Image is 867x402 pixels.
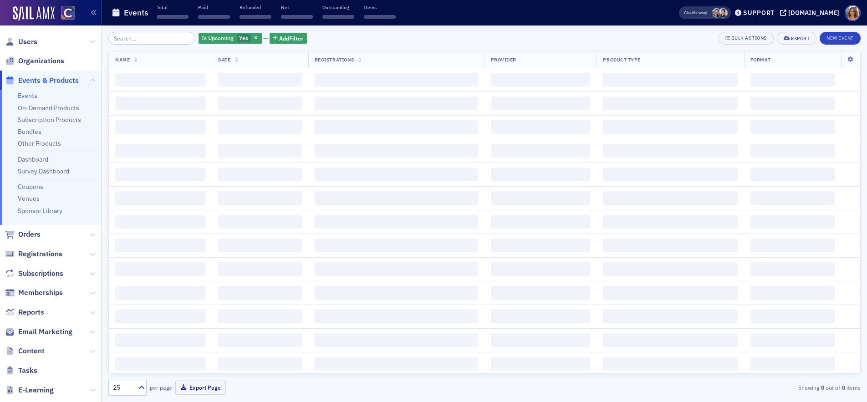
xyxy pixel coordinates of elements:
[315,286,478,300] span: ‌
[712,8,721,18] span: Tiffany Carson
[603,357,737,371] span: ‌
[750,239,835,252] span: ‌
[115,97,205,110] span: ‌
[115,215,205,229] span: ‌
[157,15,189,19] span: ‌
[18,92,37,100] a: Events
[5,385,54,395] a: E-Learning
[315,239,478,252] span: ‌
[198,15,230,19] span: ‌
[124,7,148,18] h1: Events
[202,34,234,41] span: Is Upcoming
[239,34,248,41] span: Yes
[18,155,48,163] a: Dashboard
[218,168,302,181] span: ‌
[281,15,313,19] span: ‌
[603,215,737,229] span: ‌
[750,286,835,300] span: ‌
[5,269,63,279] a: Subscriptions
[750,120,835,134] span: ‌
[115,144,205,158] span: ‌
[218,286,302,300] span: ‌
[18,56,64,66] span: Organizations
[491,191,591,205] span: ‌
[5,346,45,356] a: Content
[218,333,302,347] span: ‌
[115,310,205,323] span: ‌
[115,286,205,300] span: ‌
[150,383,172,392] label: per page
[491,215,591,229] span: ‌
[270,33,307,44] button: AddFilter
[491,97,591,110] span: ‌
[684,10,693,15] div: Also
[18,307,44,317] span: Reports
[115,56,130,63] span: Name
[13,6,55,21] img: SailAMX
[5,327,72,337] a: Email Marketing
[18,288,63,298] span: Memberships
[18,183,43,191] a: Coupons
[315,73,478,87] span: ‌
[491,333,591,347] span: ‌
[5,229,41,239] a: Orders
[315,357,478,371] span: ‌
[218,357,302,371] span: ‌
[819,383,826,392] strong: 0
[791,36,810,41] div: Export
[218,97,302,110] span: ‌
[603,310,737,323] span: ‌
[113,383,133,392] div: 25
[18,37,37,47] span: Users
[750,357,835,371] span: ‌
[315,310,478,323] span: ‌
[491,56,516,63] span: Provider
[750,168,835,181] span: ‌
[18,167,69,175] a: Survey Dashboard
[603,168,737,181] span: ‌
[18,194,40,203] a: Venues
[115,357,205,371] span: ‌
[55,6,75,21] a: View Homepage
[603,262,737,276] span: ‌
[820,33,861,41] a: New Event
[750,191,835,205] span: ‌
[5,366,37,376] a: Tasks
[5,76,79,86] a: Events & Products
[315,333,478,347] span: ‌
[491,310,591,323] span: ‌
[315,56,354,63] span: Registrations
[18,346,45,356] span: Content
[719,32,774,45] button: Bulk Actions
[281,4,313,10] p: Net
[218,262,302,276] span: ‌
[5,37,37,47] a: Users
[240,15,271,19] span: ‌
[5,56,64,66] a: Organizations
[18,116,81,124] a: Subscription Products
[115,191,205,205] span: ‌
[18,366,37,376] span: Tasks
[603,333,737,347] span: ‌
[115,73,205,87] span: ‌
[788,9,839,17] div: [DOMAIN_NAME]
[750,56,770,63] span: Format
[750,97,835,110] span: ‌
[322,4,354,10] p: Outstanding
[315,168,478,181] span: ‌
[777,32,816,45] button: Export
[115,120,205,134] span: ‌
[322,15,354,19] span: ‌
[840,383,847,392] strong: 0
[750,144,835,158] span: ‌
[743,9,775,17] div: Support
[115,168,205,181] span: ‌
[616,383,861,392] div: Showing out of items
[603,97,737,110] span: ‌
[198,4,230,10] p: Paid
[218,215,302,229] span: ‌
[491,357,591,371] span: ‌
[364,15,396,19] span: ‌
[603,191,737,205] span: ‌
